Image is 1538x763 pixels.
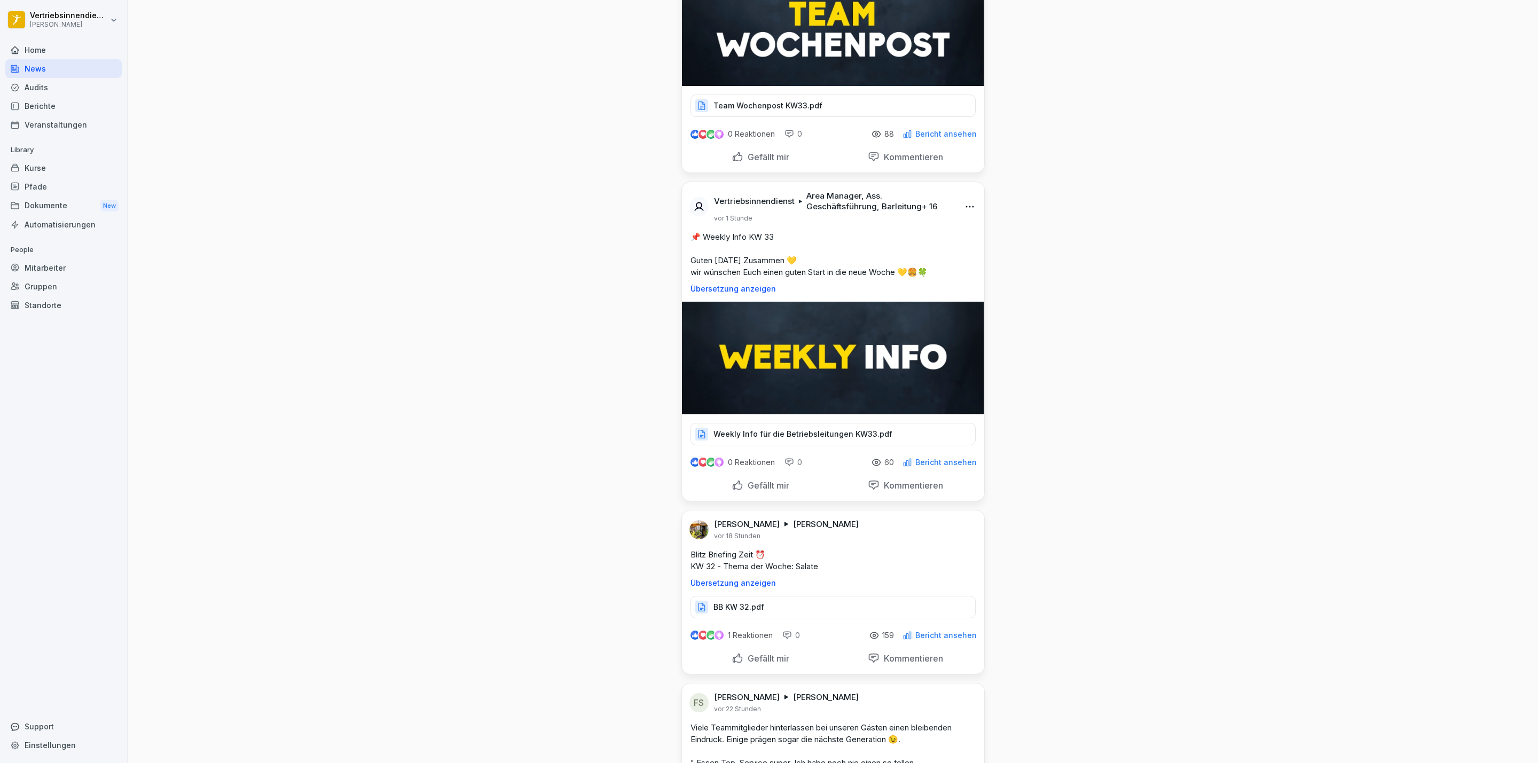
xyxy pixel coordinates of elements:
img: celebrate [707,631,716,640]
a: Gruppen [5,277,122,296]
p: [PERSON_NAME] [793,519,859,530]
div: New [100,200,119,212]
p: vor 18 Stunden [714,532,760,540]
p: 0 Reaktionen [728,130,775,138]
p: Kommentieren [880,152,943,162]
a: Team Wochenpost KW33.pdf [690,104,976,114]
img: celebrate [707,458,716,467]
p: Übersetzung anzeigen [690,579,976,587]
img: inspiring [715,129,724,139]
p: 0 Reaktionen [728,458,775,467]
img: z2e26xzkmd4p8ka1y8uokrzr.png [682,302,984,414]
a: BB KW 32.pdf [690,605,976,616]
p: [PERSON_NAME] [714,692,780,703]
a: DokumenteNew [5,196,122,216]
p: Bericht ansehen [915,631,977,640]
a: Berichte [5,97,122,115]
a: Kurse [5,159,122,177]
p: 📌 Weekly Info KW 33 Guten [DATE] Zusammen 💛 wir wünschen Euch einen guten Start in die neue Woche... [690,231,976,278]
a: Veranstaltungen [5,115,122,134]
p: People [5,241,122,258]
img: like [690,130,699,138]
p: Gefällt mir [743,152,789,162]
img: like [690,458,699,467]
p: vor 22 Stunden [714,705,761,713]
p: Kommentieren [880,480,943,491]
p: [PERSON_NAME] [30,21,108,28]
p: Vertriebsinnendienst [30,11,108,20]
div: FS [689,693,709,712]
img: inspiring [715,458,724,467]
p: Kommentieren [880,653,943,664]
p: 60 [884,458,894,467]
p: Bericht ansehen [915,130,977,138]
a: Pfade [5,177,122,196]
img: ahtvx1qdgs31qf7oeejj87mb.png [689,520,709,539]
img: love [699,458,707,466]
img: love [699,631,707,639]
a: News [5,59,122,78]
a: Weekly Info für die Betriebsleitungen KW33.pdf [690,432,976,443]
p: Area Manager, Ass. Geschäftsführung, Barleitung + 16 [806,191,952,212]
p: 88 [884,130,894,138]
p: Team Wochenpost KW33.pdf [713,100,822,111]
img: love [699,130,707,138]
div: 0 [784,457,802,468]
div: Support [5,717,122,736]
p: [PERSON_NAME] [714,519,780,530]
p: Blitz Briefing Zeit ⏰ KW 32 - Thema der Woche: Salate [690,549,976,572]
p: Gefällt mir [743,480,789,491]
img: inspiring [715,631,724,640]
p: Library [5,141,122,159]
p: vor 1 Stunde [714,214,752,223]
p: Weekly Info für die Betriebsleitungen KW33.pdf [713,429,892,439]
p: Bericht ansehen [915,458,977,467]
p: 1 Reaktionen [728,631,773,640]
div: Dokumente [5,196,122,216]
div: 0 [782,630,800,641]
p: 159 [882,631,894,640]
p: Übersetzung anzeigen [690,285,976,293]
a: Standorte [5,296,122,314]
a: Audits [5,78,122,97]
a: Mitarbeiter [5,258,122,277]
p: [PERSON_NAME] [793,692,859,703]
div: 0 [784,129,802,139]
p: Vertriebsinnendienst [714,196,795,207]
a: Automatisierungen [5,215,122,234]
a: Home [5,41,122,59]
p: Gefällt mir [743,653,789,664]
p: BB KW 32.pdf [713,602,764,612]
img: like [690,631,699,640]
img: celebrate [707,130,716,139]
a: Einstellungen [5,736,122,754]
